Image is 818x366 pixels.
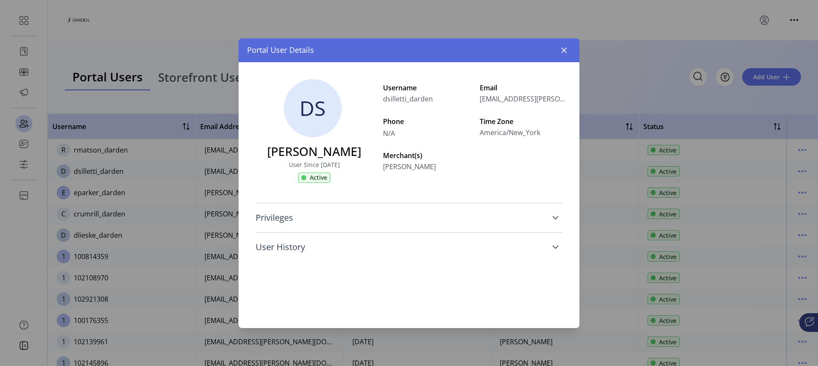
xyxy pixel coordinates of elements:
[383,150,472,161] label: Merchant(s)
[289,160,340,169] label: User Since [DATE]
[256,213,293,222] span: Privileges
[480,83,569,93] label: Email
[480,116,569,127] label: Time Zone
[300,93,325,124] span: DS
[256,243,305,251] span: User History
[256,238,562,256] a: User History
[267,142,361,160] h3: [PERSON_NAME]
[383,94,433,104] span: dsilletti_darden
[310,173,327,182] span: Active
[480,127,540,138] span: America/New_York
[256,208,562,227] a: Privileges
[383,127,472,138] span: N/A
[383,116,472,127] span: Phone
[247,44,314,56] span: Portal User Details
[383,161,436,172] span: [PERSON_NAME]
[480,94,569,104] span: [EMAIL_ADDRESS][PERSON_NAME][DOMAIN_NAME]
[383,83,472,93] label: Username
